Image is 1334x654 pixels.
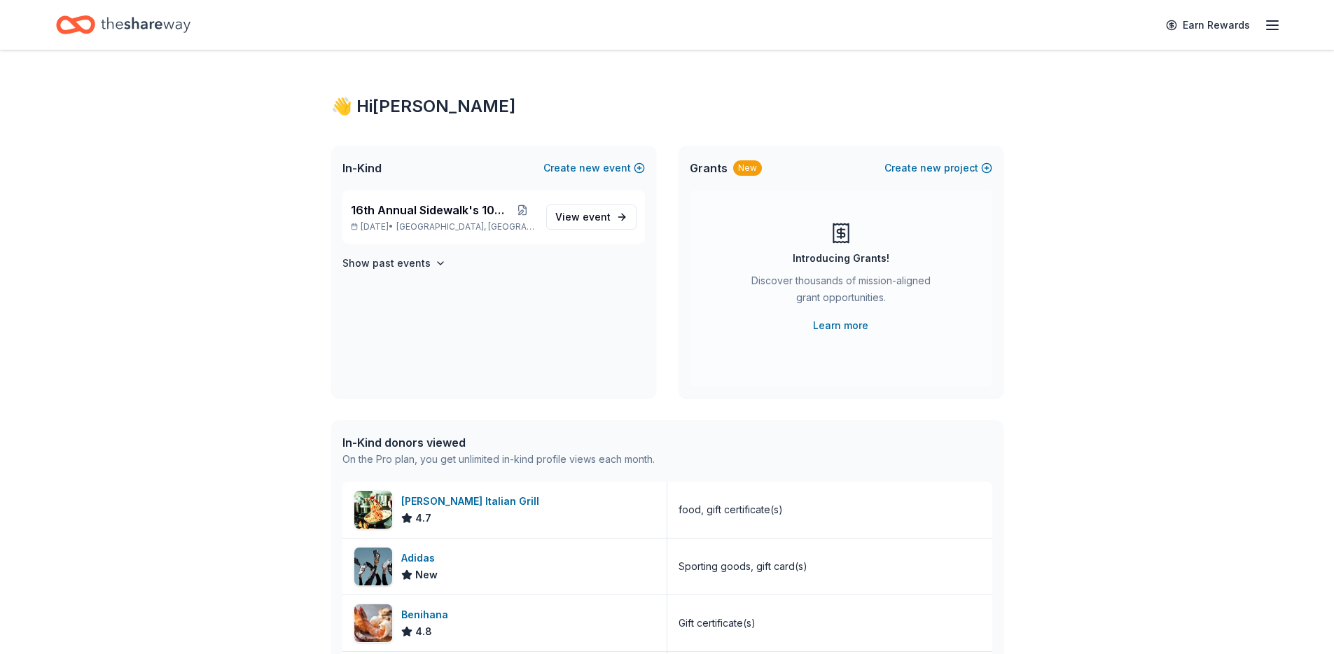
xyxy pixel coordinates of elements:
div: On the Pro plan, you get unlimited in-kind profile views each month. [342,451,655,468]
a: Learn more [813,317,868,334]
div: Sporting goods, gift card(s) [679,558,807,575]
div: food, gift certificate(s) [679,501,783,518]
img: Image for Adidas [354,548,392,585]
span: 4.7 [415,510,431,527]
span: event [583,211,611,223]
div: Introducing Grants! [793,250,889,267]
h4: Show past events [342,255,431,272]
span: [GEOGRAPHIC_DATA], [GEOGRAPHIC_DATA] [396,221,534,232]
span: New [415,566,438,583]
a: Home [56,8,190,41]
span: new [579,160,600,176]
div: New [733,160,762,176]
span: View [555,209,611,225]
div: In-Kind donors viewed [342,434,655,451]
div: Gift certificate(s) [679,615,756,632]
button: Show past events [342,255,446,272]
span: new [920,160,941,176]
span: 16th Annual Sidewalk's 10k Party [351,202,510,218]
span: In-Kind [342,160,382,176]
div: [PERSON_NAME] Italian Grill [401,493,545,510]
a: Earn Rewards [1158,13,1258,38]
div: Discover thousands of mission-aligned grant opportunities. [746,272,936,312]
div: 👋 Hi [PERSON_NAME] [331,95,1003,118]
span: Grants [690,160,728,176]
div: Adidas [401,550,440,566]
span: 4.8 [415,623,432,640]
button: Createnewevent [543,160,645,176]
img: Image for Benihana [354,604,392,642]
button: Createnewproject [884,160,992,176]
img: Image for Carrabba's Italian Grill [354,491,392,529]
div: Benihana [401,606,454,623]
a: View event [546,204,637,230]
p: [DATE] • [351,221,535,232]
